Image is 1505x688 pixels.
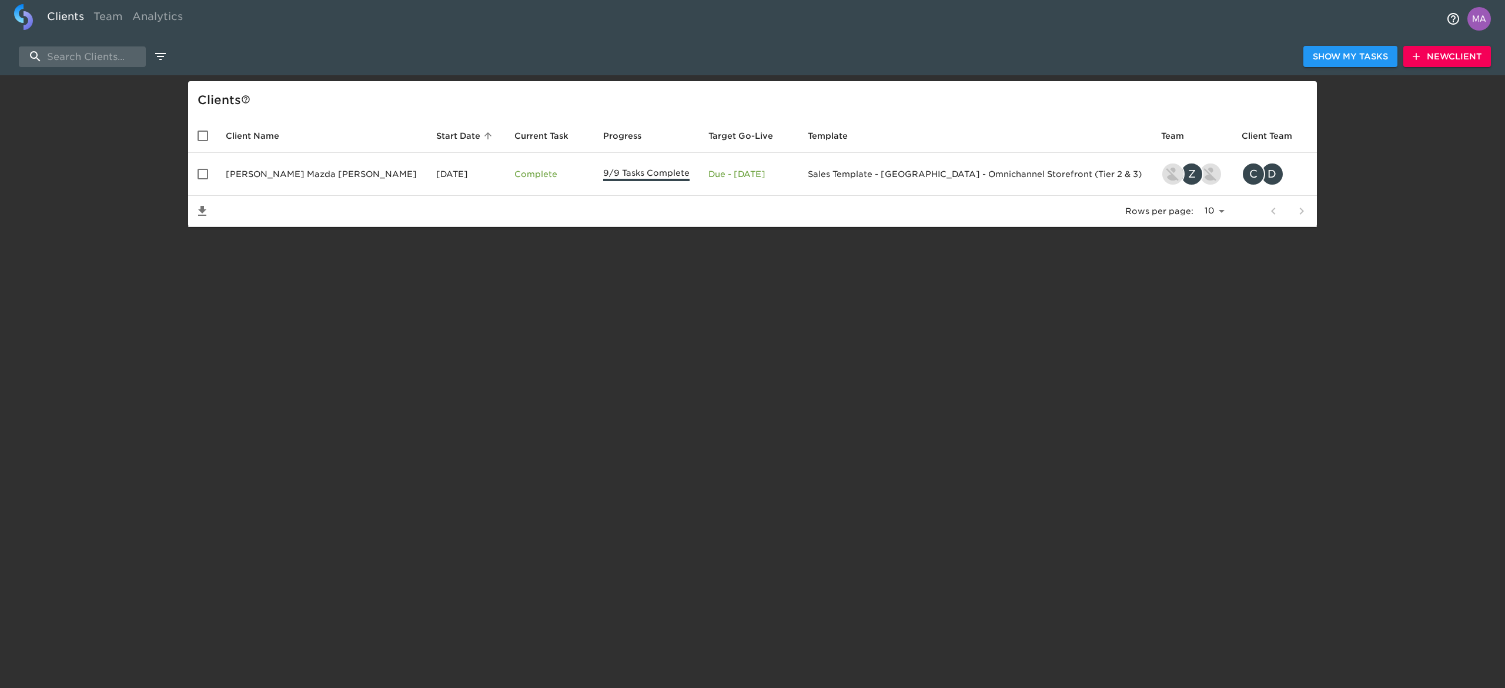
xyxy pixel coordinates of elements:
[198,91,1312,109] div: Client s
[14,4,33,30] img: logo
[1198,202,1229,220] select: rows per page
[798,153,1152,196] td: Sales Template - [GEOGRAPHIC_DATA] - Omnichannel Storefront (Tier 2 & 3)
[427,153,505,196] td: [DATE]
[1200,163,1221,185] img: duncan.miller@roadster.com
[808,129,863,143] span: Template
[42,4,89,33] a: Clients
[226,129,295,143] span: Client Name
[594,153,699,196] td: 9/9 Tasks Complete
[1125,205,1193,217] p: Rows per page:
[1403,46,1491,68] button: NewClient
[1162,163,1183,185] img: lowell@roadster.com
[708,129,773,143] span: Calculated based on the start date and the duration of all Tasks contained in this Hub.
[514,129,568,143] span: This is the next Task in this Hub that should be completed
[216,153,427,196] td: [PERSON_NAME] Mazda [PERSON_NAME]
[188,197,216,225] button: Save List
[1260,162,1284,186] div: D
[19,46,146,67] input: search
[1303,46,1397,68] button: Show My Tasks
[1242,129,1307,143] span: Client Team
[89,4,128,33] a: Team
[128,4,188,33] a: Analytics
[241,95,250,104] svg: This is a list of all of your clients and clients shared with you
[436,129,496,143] span: Start Date
[1439,5,1467,33] button: notifications
[708,168,788,180] p: Due - [DATE]
[1161,129,1199,143] span: Team
[1313,49,1388,64] span: Show My Tasks
[1242,162,1307,186] div: conleyl@jimellis.com, daryln@jimellis.com
[1161,162,1222,186] div: lowell@roadster.com, zac.herman@roadster.com, duncan.miller@roadster.com
[1242,162,1265,186] div: C
[150,46,170,66] button: edit
[514,168,584,180] p: Complete
[514,129,584,143] span: Current Task
[1180,162,1203,186] div: Z
[603,129,657,143] span: Progress
[708,129,788,143] span: Target Go-Live
[1467,7,1491,31] img: Profile
[188,119,1317,227] table: enhanced table
[1413,49,1481,64] span: New Client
